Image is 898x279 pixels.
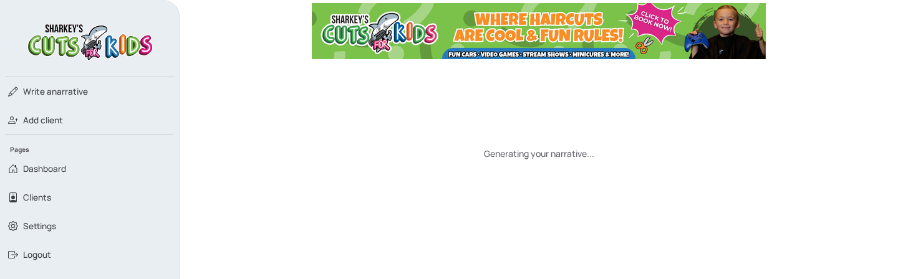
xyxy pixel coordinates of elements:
img: Ad Banner [312,3,766,59]
span: Settings [23,220,56,232]
span: Dashboard [23,163,66,175]
span: Write a [23,86,52,97]
img: logo [24,20,155,62]
span: Add client [23,114,63,126]
span: Clients [23,191,51,204]
span: narrative [23,85,88,98]
span: Logout [23,248,51,261]
div: Generating your narrative... [484,147,594,160]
